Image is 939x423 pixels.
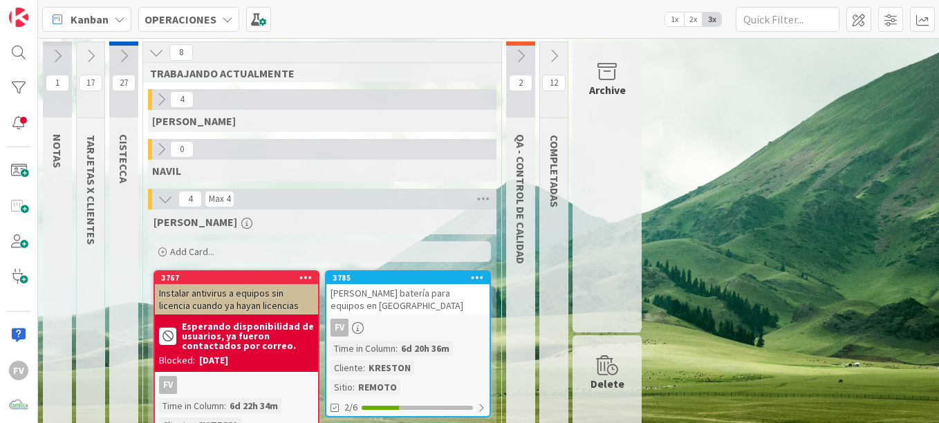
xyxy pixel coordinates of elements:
[396,341,398,356] span: :
[145,12,216,26] b: OPERACIONES
[344,400,357,415] span: 2/6
[331,360,363,375] div: Cliente
[331,319,348,337] div: FV
[224,398,226,413] span: :
[155,284,318,314] div: Instalar antivirus a equipos sin licencia cuando ya hayan licencias
[684,12,703,26] span: 2x
[398,341,453,356] div: 6d 20h 36m
[170,141,194,158] span: 0
[152,114,236,128] span: GABRIEL
[46,75,69,91] span: 1
[117,134,131,183] span: CISTECCA
[353,379,355,395] span: :
[71,11,109,28] span: Kanban
[665,12,684,26] span: 1x
[50,134,64,168] span: NOTAS
[182,321,314,350] b: Esperando disponibilidad de usuarios, ya fueron contactados por correo.
[326,319,490,337] div: FV
[155,272,318,284] div: 3767
[161,273,318,283] div: 3767
[9,361,28,380] div: FV
[226,398,281,413] div: 6d 22h 34m
[326,272,490,284] div: 3785
[331,379,353,395] div: Sitio
[169,44,193,61] span: 8
[9,396,28,415] img: avatar
[170,245,214,258] span: Add Card...
[365,360,414,375] div: KRESTON
[363,360,365,375] span: :
[326,272,490,314] div: 3785[PERSON_NAME] batería para equipos en [GEOGRAPHIC_DATA]
[112,75,136,91] span: 27
[84,135,98,245] span: TARJETAS X CLIENTES
[209,196,230,203] div: Max 4
[703,12,721,26] span: 3x
[591,375,624,392] div: Delete
[326,284,490,314] div: [PERSON_NAME] batería para equipos en [GEOGRAPHIC_DATA]
[155,376,318,394] div: FV
[736,7,839,32] input: Quick Filter...
[199,353,228,368] div: [DATE]
[154,215,237,229] span: FERNANDO
[514,134,528,264] span: QA - CONTROL DE CALIDAD
[79,75,102,91] span: 17
[333,273,490,283] div: 3785
[355,379,400,395] div: REMOTO
[155,272,318,314] div: 3767Instalar antivirus a equipos sin licencia cuando ya hayan licencias
[542,75,566,91] span: 12
[159,376,177,394] div: FV
[159,398,224,413] div: Time in Column
[159,353,195,368] div: Blocked:
[150,66,484,80] span: TRABAJANDO ACTUALMENTE
[548,135,561,207] span: COMPLETADAS
[9,8,28,27] img: Visit kanbanzone.com
[589,82,626,98] div: Archive
[331,341,396,356] div: Time in Column
[178,191,202,207] span: 4
[170,91,194,108] span: 4
[509,75,532,91] span: 2
[152,164,181,178] span: NAVIL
